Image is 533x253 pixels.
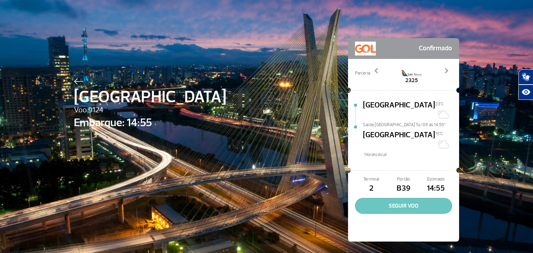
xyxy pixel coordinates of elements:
button: SEGUIR VOO [355,198,452,214]
span: [GEOGRAPHIC_DATA] [363,129,435,151]
button: Abrir recursos assistivos. [518,85,533,100]
span: Parceria: [355,70,371,77]
span: [GEOGRAPHIC_DATA] [74,85,226,110]
span: [GEOGRAPHIC_DATA] [363,99,435,122]
span: 23°C [435,101,444,107]
span: Sai de [GEOGRAPHIC_DATA] Tu/08 às 14:55* [363,122,459,127]
img: Sol com muitas nuvens [435,137,449,151]
button: Abrir tradutor de língua de sinais. [518,69,533,85]
img: Sol com muitas nuvens [435,107,449,121]
span: Confirmado [419,42,452,55]
span: Estimado [420,176,452,183]
div: Plugin de acessibilidade da Hand Talk. [518,69,533,100]
span: Voo 9124 [74,104,226,116]
span: *Horáro local [363,151,459,158]
span: Portão [387,176,420,183]
span: Terminal [355,176,387,183]
span: 2 [355,183,387,194]
span: 2325 [401,76,422,85]
span: 14:55 [420,183,452,194]
span: Embarque: 14:55 [74,114,226,131]
span: B39 [387,183,420,194]
span: 15°C [435,131,443,137]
